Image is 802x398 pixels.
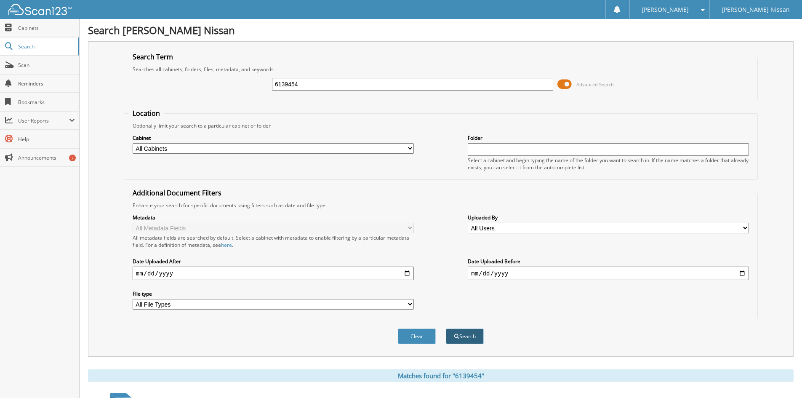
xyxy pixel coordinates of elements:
label: Uploaded By [468,214,749,221]
div: Enhance your search for specific documents using filters such as date and file type. [128,202,753,209]
div: Matches found for "6139454" [88,369,794,382]
span: [PERSON_NAME] [642,7,689,12]
label: Date Uploaded After [133,258,414,265]
label: Folder [468,134,749,142]
span: Bookmarks [18,99,75,106]
span: User Reports [18,117,69,124]
img: scan123-logo-white.svg [8,4,72,15]
legend: Additional Document Filters [128,188,226,198]
iframe: Chat Widget [760,358,802,398]
span: Advanced Search [576,81,614,88]
input: end [468,267,749,280]
span: Cabinets [18,24,75,32]
div: Searches all cabinets, folders, files, metadata, and keywords [128,66,753,73]
div: 7 [69,155,76,161]
div: Optionally limit your search to a particular cabinet or folder [128,122,753,129]
a: here [221,241,232,248]
label: Cabinet [133,134,414,142]
div: Select a cabinet and begin typing the name of the folder you want to search in. If the name match... [468,157,749,171]
button: Clear [398,329,436,344]
legend: Location [128,109,164,118]
h1: Search [PERSON_NAME] Nissan [88,23,794,37]
span: Help [18,136,75,143]
input: start [133,267,414,280]
span: Scan [18,61,75,69]
span: [PERSON_NAME] Nissan [722,7,790,12]
label: File type [133,290,414,297]
label: Metadata [133,214,414,221]
button: Search [446,329,484,344]
div: All metadata fields are searched by default. Select a cabinet with metadata to enable filtering b... [133,234,414,248]
label: Date Uploaded Before [468,258,749,265]
legend: Search Term [128,52,177,61]
span: Announcements [18,154,75,161]
span: Reminders [18,80,75,87]
span: Search [18,43,74,50]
